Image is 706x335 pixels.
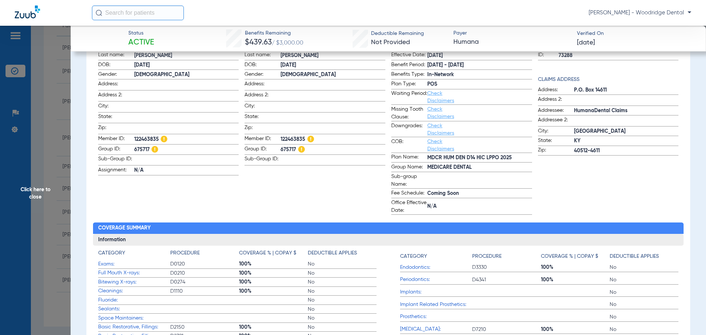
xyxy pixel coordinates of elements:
[98,166,134,175] span: Assignment:
[239,270,308,277] span: 100%
[391,51,427,60] span: Effective Date:
[281,52,385,60] span: [PERSON_NAME]
[98,80,134,90] span: Address:
[245,39,272,46] span: $439.63
[245,113,281,123] span: State:
[98,249,170,260] app-breakdown-title: Category
[538,51,559,60] span: ID:
[281,61,385,69] span: [DATE]
[610,276,678,284] span: No
[128,38,154,48] span: Active
[308,314,377,322] span: No
[541,264,610,271] span: 100%
[98,249,125,257] h4: Category
[98,260,170,268] span: Exams:
[610,289,678,296] span: No
[170,288,239,295] span: D1110
[391,138,427,153] span: COB:
[400,288,472,296] span: Implants:
[245,102,281,112] span: City:
[538,107,574,115] span: Addressee:
[170,249,200,257] h4: Procedure
[391,122,427,137] span: Downgrades:
[245,51,281,60] span: Last name:
[391,61,427,70] span: Benefit Period:
[610,264,678,271] span: No
[308,270,377,277] span: No
[98,323,170,331] span: Basic Restorative, Fillings:
[245,145,281,154] span: Group ID:
[308,306,377,313] span: No
[538,86,574,95] span: Address:
[307,136,314,142] img: Hazard
[98,278,170,286] span: Bitewing X-rays:
[574,107,679,115] span: HumanaDental Claims
[245,80,281,90] span: Address:
[93,234,684,246] h3: Information
[98,287,170,295] span: Cleanings:
[239,249,308,260] app-breakdown-title: Coverage % | Copay $
[541,326,610,333] span: 100%
[308,249,377,260] app-breakdown-title: Deductible Applies
[427,91,454,103] a: Check Disclaimers
[98,102,134,112] span: City:
[98,269,170,277] span: Full Mouth X-rays:
[272,40,303,46] span: / $3,000.00
[427,190,532,197] span: Coming Soon
[170,260,239,268] span: D0120
[427,61,532,69] span: [DATE] - [DATE]
[281,135,385,144] span: 122463835
[472,264,541,271] span: D3330
[400,264,472,271] span: Endodontics:
[427,123,454,136] a: Check Disclaimers
[472,253,502,260] h4: Procedure
[98,296,170,304] span: Fluoride:
[308,296,377,304] span: No
[98,305,170,313] span: Sealants:
[391,153,427,162] span: Plan Name:
[98,51,134,60] span: Last name:
[610,326,678,333] span: No
[538,96,574,106] span: Address 2:
[427,107,454,119] a: Check Disclaimers
[427,203,532,210] span: N/A
[134,135,239,144] span: 122463835
[427,164,532,171] span: MEDICARE DENTAL
[391,71,427,79] span: Benefits Type:
[400,249,472,263] app-breakdown-title: Category
[391,90,427,104] span: Waiting Period:
[239,324,308,331] span: 100%
[391,173,427,188] span: Sub-group Name:
[427,52,532,60] span: [DATE]
[98,135,134,144] span: Member ID:
[92,6,184,20] input: Search for patients
[239,249,296,257] h4: Coverage % | Copay $
[239,260,308,268] span: 100%
[245,135,281,144] span: Member ID:
[170,249,239,260] app-breakdown-title: Procedure
[98,124,134,134] span: Zip:
[391,106,427,121] span: Missing Tooth Clause:
[308,249,357,257] h4: Deductible Applies
[400,325,472,333] span: [MEDICAL_DATA]:
[134,167,239,174] span: N/A
[541,253,598,260] h4: Coverage % | Copay $
[308,324,377,331] span: No
[134,145,239,154] span: 675717
[15,6,40,18] img: Zuub Logo
[577,38,595,47] span: [DATE]
[589,9,691,17] span: [PERSON_NAME] - Woodridge Dental
[245,61,281,70] span: DOB:
[239,278,308,286] span: 100%
[371,30,424,38] span: Deductible Remaining
[98,155,134,165] span: Sub-Group ID:
[128,29,154,37] span: Status
[574,128,679,135] span: [GEOGRAPHIC_DATA]
[93,222,684,234] h2: Coverage Summary
[245,155,281,165] span: Sub-Group ID:
[610,313,678,321] span: No
[170,278,239,286] span: D0274
[371,39,410,46] span: Not Provided
[559,52,679,60] span: 73288
[98,61,134,70] span: DOB:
